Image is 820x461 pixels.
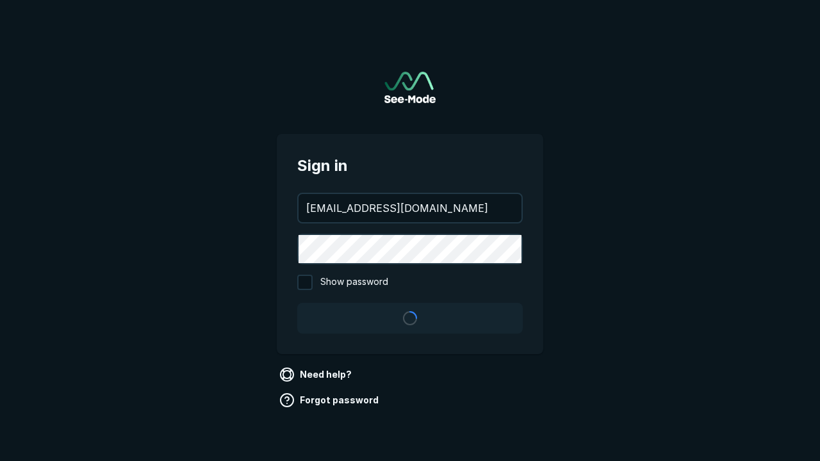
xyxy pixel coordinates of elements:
span: Sign in [297,154,523,177]
span: Show password [320,275,388,290]
a: Need help? [277,364,357,385]
a: Go to sign in [384,72,436,103]
img: See-Mode Logo [384,72,436,103]
a: Forgot password [277,390,384,410]
input: your@email.com [299,194,521,222]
